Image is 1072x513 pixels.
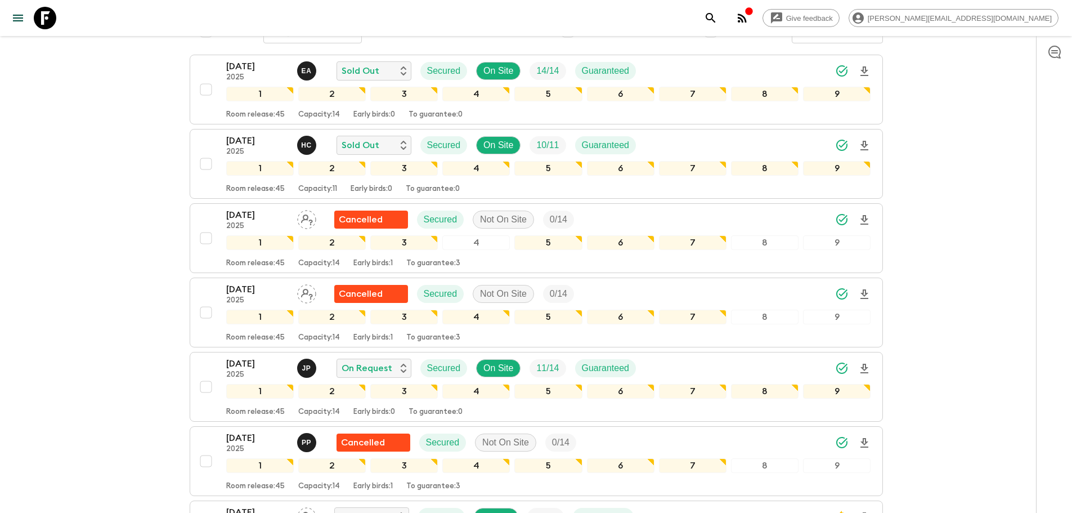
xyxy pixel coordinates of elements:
svg: Synced Successfully [835,139,849,152]
span: [PERSON_NAME][EMAIL_ADDRESS][DOMAIN_NAME] [862,14,1058,23]
p: Room release: 45 [226,482,285,491]
p: Secured [424,213,457,226]
div: 9 [803,310,871,324]
div: 2 [298,384,366,399]
div: Trip Fill [545,434,576,452]
p: [DATE] [226,60,288,73]
p: 2025 [226,73,288,82]
p: [DATE] [226,431,288,445]
p: 2025 [226,148,288,157]
p: Guaranteed [582,64,630,78]
div: [PERSON_NAME][EMAIL_ADDRESS][DOMAIN_NAME] [849,9,1058,27]
div: Flash Pack cancellation [334,285,408,303]
div: Trip Fill [543,211,574,229]
div: Trip Fill [543,285,574,303]
div: 3 [370,161,438,176]
svg: Download Onboarding [858,65,871,78]
div: 7 [659,161,726,176]
div: Not On Site [475,434,536,452]
p: Capacity: 14 [298,333,340,342]
span: Give feedback [780,14,839,23]
div: 7 [659,87,726,101]
div: 8 [731,161,799,176]
div: 6 [587,87,654,101]
div: 3 [370,87,438,101]
div: 7 [659,235,726,250]
div: Not On Site [473,211,534,229]
div: 1 [226,310,294,324]
div: Flash Pack cancellation [337,434,410,452]
div: Secured [420,359,468,377]
svg: Download Onboarding [858,288,871,301]
p: Cancelled [339,213,383,226]
div: 3 [370,310,438,324]
p: [DATE] [226,357,288,371]
p: Guaranteed [582,362,630,375]
div: Trip Fill [530,359,566,377]
p: On Site [483,139,513,152]
svg: Download Onboarding [858,213,871,227]
p: Room release: 45 [226,185,285,194]
div: 6 [587,384,654,399]
div: 4 [442,310,510,324]
div: 5 [514,458,582,473]
div: 5 [514,384,582,399]
p: On Site [483,64,513,78]
div: 1 [226,161,294,176]
p: [DATE] [226,208,288,222]
p: H C [301,141,312,150]
div: 8 [731,384,799,399]
div: Flash Pack cancellation [334,211,408,229]
div: 2 [298,235,366,250]
p: Cancelled [341,436,385,449]
div: Trip Fill [530,62,566,80]
span: Assign pack leader [297,213,316,222]
p: 10 / 11 [536,139,559,152]
p: To guarantee: 3 [406,333,460,342]
p: P P [302,438,311,447]
div: 7 [659,384,726,399]
svg: Download Onboarding [858,139,871,153]
div: 9 [803,87,871,101]
button: [DATE]2025Joseph PimentelOn RequestSecuredOn SiteTrip FillGuaranteed123456789Room release:45Capac... [190,352,883,422]
p: Capacity: 14 [298,408,340,417]
p: Sold Out [342,64,379,78]
div: 4 [442,235,510,250]
p: 0 / 14 [550,287,567,301]
p: 0 / 14 [552,436,569,449]
div: Secured [419,434,467,452]
div: On Site [476,62,521,80]
div: 7 [659,458,726,473]
div: 7 [659,310,726,324]
div: 2 [298,310,366,324]
p: Capacity: 11 [298,185,337,194]
div: 5 [514,235,582,250]
button: EA [297,61,319,81]
div: 5 [514,310,582,324]
button: [DATE]2025Pabel PerezFlash Pack cancellationSecuredNot On SiteTrip Fill123456789Room release:45Ca... [190,426,883,496]
p: 0 / 14 [550,213,567,226]
p: Secured [424,287,457,301]
div: Secured [417,285,464,303]
p: E A [302,66,312,75]
div: 9 [803,235,871,250]
p: Guaranteed [582,139,630,152]
div: 4 [442,384,510,399]
button: [DATE]2025Assign pack leaderFlash Pack cancellationSecuredNot On SiteTrip Fill123456789Room relea... [190,278,883,347]
svg: Synced Successfully [835,362,849,375]
div: Secured [417,211,464,229]
p: Early birds: 1 [353,259,393,268]
a: Give feedback [762,9,840,27]
span: Assign pack leader [297,288,316,297]
p: To guarantee: 3 [406,259,460,268]
p: Capacity: 14 [298,259,340,268]
p: Not On Site [482,436,529,449]
p: Room release: 45 [226,408,285,417]
div: 6 [587,235,654,250]
p: J P [302,364,311,373]
p: [DATE] [226,134,288,148]
div: 3 [370,235,438,250]
button: [DATE]2025Assign pack leaderFlash Pack cancellationSecuredNot On SiteTrip Fill123456789Room relea... [190,203,883,273]
div: 6 [587,310,654,324]
div: 6 [587,458,654,473]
